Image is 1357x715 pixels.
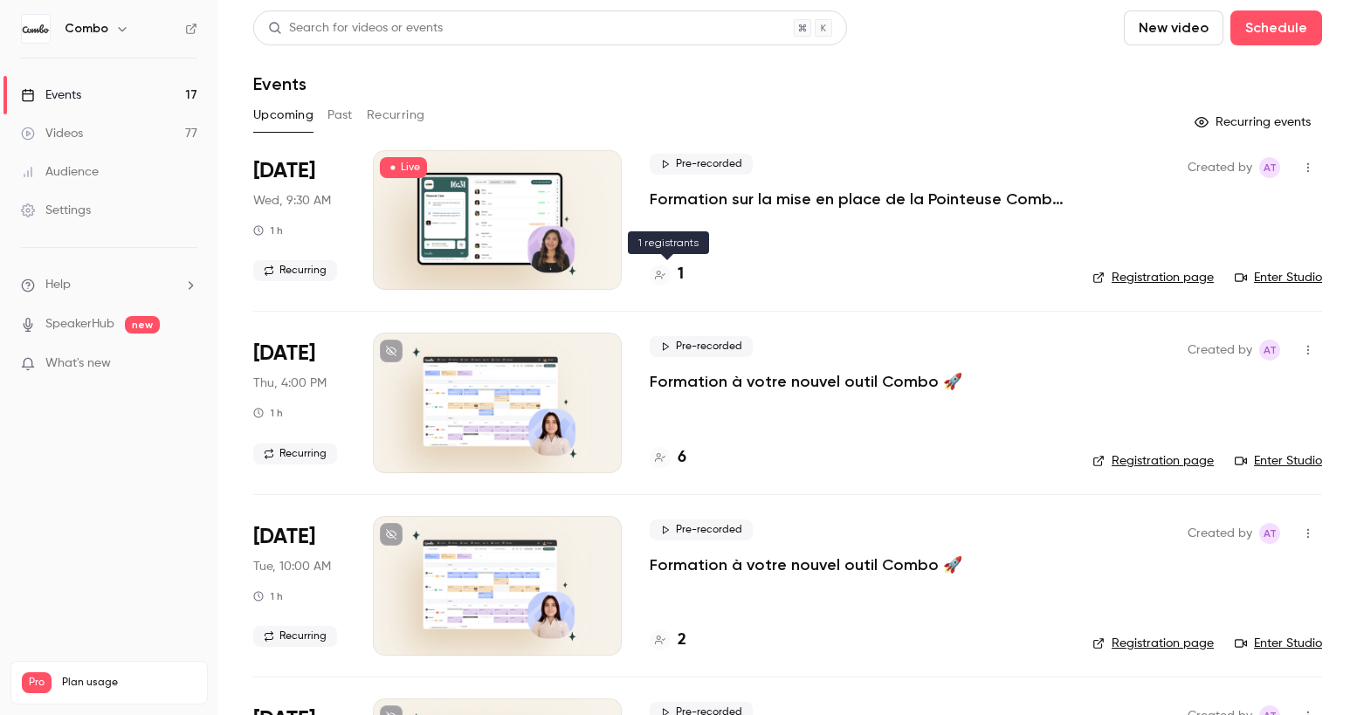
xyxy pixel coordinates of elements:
[650,446,686,470] a: 6
[1092,635,1214,652] a: Registration page
[45,315,114,333] a: SpeakerHub
[21,125,83,142] div: Videos
[253,333,345,472] div: Sep 18 Thu, 4:00 PM (Europe/Paris)
[327,101,353,129] button: Past
[678,629,686,652] h4: 2
[678,446,686,470] h4: 6
[21,86,81,104] div: Events
[650,519,753,540] span: Pre-recorded
[253,626,337,647] span: Recurring
[1235,452,1322,470] a: Enter Studio
[125,316,160,333] span: new
[253,150,345,290] div: Sep 17 Wed, 9:30 AM (Europe/Paris)
[650,189,1064,210] a: Formation sur la mise en place de la Pointeuse Combo 🚦
[253,192,331,210] span: Wed, 9:30 AM
[1092,452,1214,470] a: Registration page
[253,406,283,420] div: 1 h
[1230,10,1322,45] button: Schedule
[253,443,337,464] span: Recurring
[253,516,345,656] div: Sep 23 Tue, 10:00 AM (Europe/Paris)
[1235,635,1322,652] a: Enter Studio
[22,672,52,693] span: Pro
[1235,269,1322,286] a: Enter Studio
[367,101,425,129] button: Recurring
[253,101,313,129] button: Upcoming
[253,73,307,94] h1: Events
[1264,523,1277,544] span: AT
[253,558,331,575] span: Tue, 10:00 AM
[253,375,327,392] span: Thu, 4:00 PM
[176,356,197,372] iframe: Noticeable Trigger
[650,554,962,575] a: Formation à votre nouvel outil Combo 🚀
[650,154,753,175] span: Pre-recorded
[253,523,315,551] span: [DATE]
[62,676,196,690] span: Plan usage
[650,371,962,392] a: Formation à votre nouvel outil Combo 🚀
[650,263,684,286] a: 1
[1124,10,1223,45] button: New video
[253,157,315,185] span: [DATE]
[1264,157,1277,178] span: AT
[1259,157,1280,178] span: Amandine Test
[45,354,111,373] span: What's new
[1188,157,1252,178] span: Created by
[253,340,315,368] span: [DATE]
[45,276,71,294] span: Help
[380,157,427,178] span: Live
[1187,108,1322,136] button: Recurring events
[21,202,91,219] div: Settings
[21,276,197,294] li: help-dropdown-opener
[21,163,99,181] div: Audience
[65,20,108,38] h6: Combo
[1188,340,1252,361] span: Created by
[1259,340,1280,361] span: Amandine Test
[253,589,283,603] div: 1 h
[650,336,753,357] span: Pre-recorded
[650,629,686,652] a: 2
[1259,523,1280,544] span: Amandine Test
[1092,269,1214,286] a: Registration page
[1264,340,1277,361] span: AT
[1188,523,1252,544] span: Created by
[253,223,283,237] div: 1 h
[22,15,50,43] img: Combo
[678,263,684,286] h4: 1
[253,260,337,281] span: Recurring
[268,19,443,38] div: Search for videos or events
